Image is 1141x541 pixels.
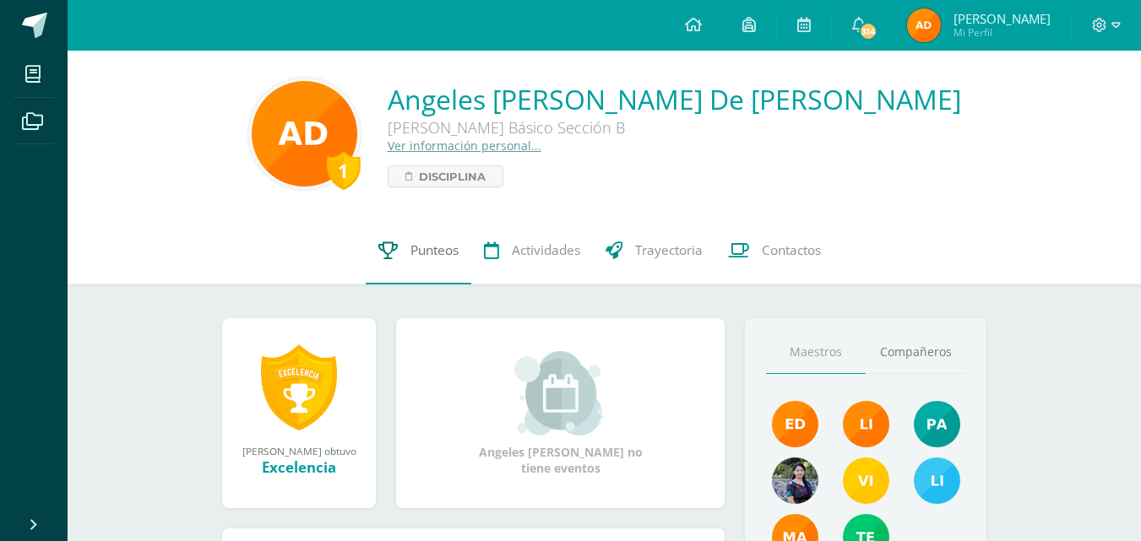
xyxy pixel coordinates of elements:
a: Contactos [715,217,834,284]
div: 1 [327,151,361,190]
img: 93ccdf12d55837f49f350ac5ca2a40a5.png [914,457,960,504]
img: 40c28ce654064086a0d3fb3093eec86e.png [914,401,960,447]
span: Disciplina [419,166,486,187]
img: event_small.png [514,351,606,436]
span: Actividades [512,241,580,259]
a: Maestros [766,331,866,374]
img: 0ee4c74e6f621185b04bb9cfb72a2a5b.png [843,457,889,504]
div: Angeles [PERSON_NAME] no tiene eventos [476,351,645,476]
span: [PERSON_NAME] [954,10,1051,27]
div: [PERSON_NAME] Básico Sección B [388,117,894,138]
span: 314 [859,22,877,41]
a: Angeles [PERSON_NAME] De [PERSON_NAME] [388,81,961,117]
a: Actividades [471,217,593,284]
div: Excelencia [239,457,359,477]
a: Trayectoria [593,217,715,284]
img: f40e456500941b1b33f0807dd74ea5cf.png [772,401,818,447]
span: Trayectoria [635,241,703,259]
span: Contactos [762,241,821,259]
div: [PERSON_NAME] obtuvo [239,444,359,457]
img: cefb4344c5418beef7f7b4a6cc3e812c.png [843,401,889,447]
a: Compañeros [866,331,965,374]
img: 9b17679b4520195df407efdfd7b84603.png [772,457,818,504]
img: 3da42cf04e3fad28a5db84b10e9a9fea.png [252,81,357,187]
span: Punteos [410,241,459,259]
img: 6e5d2a59b032968e530f96f4f3ce5ba6.png [907,8,941,42]
a: Punteos [366,217,471,284]
a: Ver información personal... [388,138,541,154]
a: Disciplina [388,165,503,187]
span: Mi Perfil [954,25,1051,40]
